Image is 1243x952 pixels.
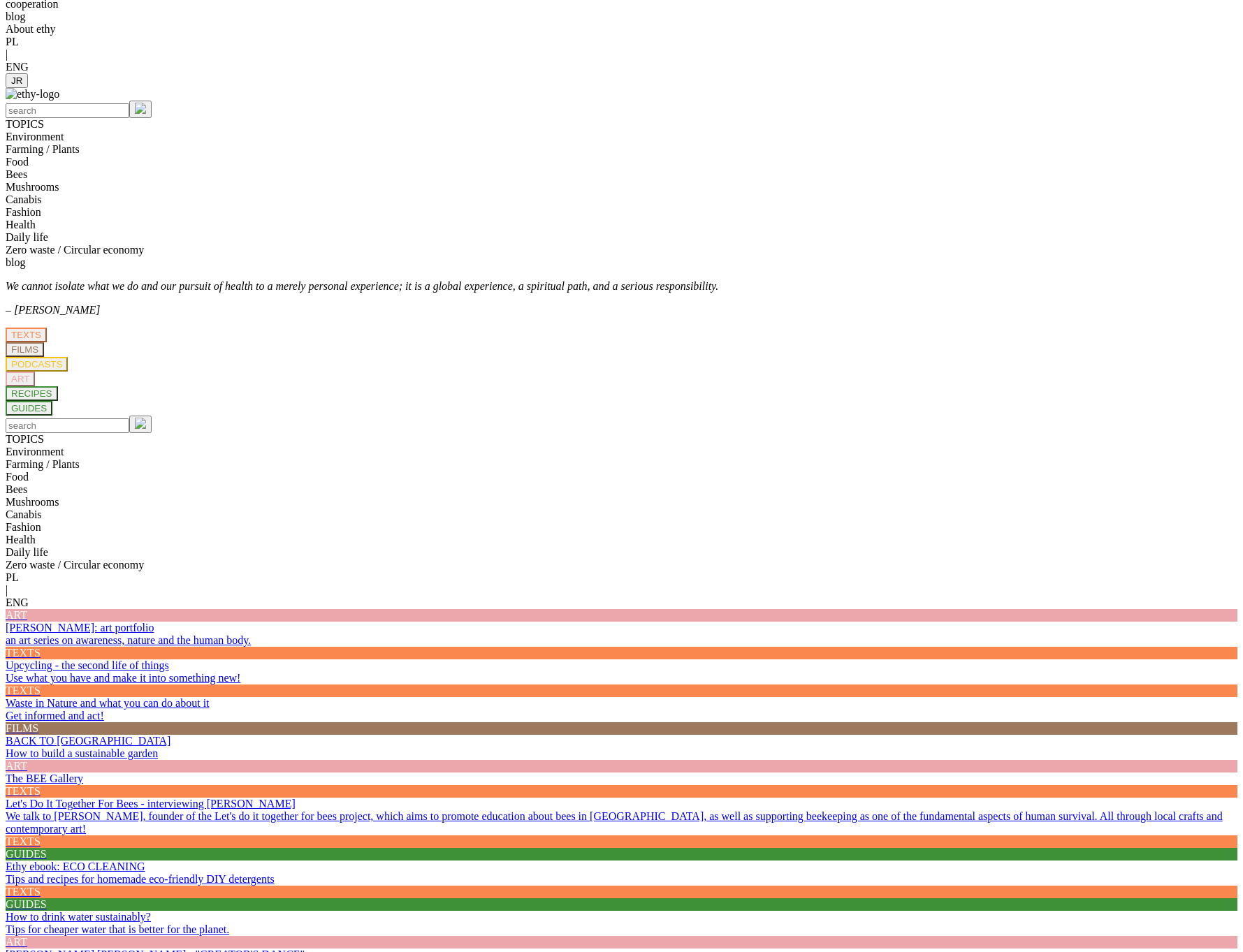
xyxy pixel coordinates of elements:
[6,659,1237,672] div: Upcycling - the second life of things
[6,280,1237,293] p: We cannot isolate what we do and our pursuit of health to a merely personal experience; it is a g...
[6,372,35,386] button: ART
[135,418,146,429] img: search.svg
[6,886,1237,898] div: TEXTS
[6,710,1237,722] div: Get informed and act!
[6,647,1237,659] a: TEXTS
[6,886,1237,911] a: TEXTSGUIDES
[6,684,1237,697] a: TEXTS
[6,446,1237,458] div: Environment
[6,835,1237,861] a: TEXTSGUIDES
[6,584,1237,596] div: |
[6,206,1237,219] div: Fashion
[6,231,1237,244] div: Daily life
[6,722,1237,735] a: FILMS
[6,634,1237,647] div: an art series on awareness, nature and the human body.
[6,168,1237,181] div: Bees
[6,861,1237,886] a: Ethy ebook: ECO CLEANINGTips and recipes for homemade eco-friendly DIY detergents
[135,103,146,114] img: search.svg
[6,873,1237,886] div: Tips and recipes for homemade eco-friendly DIY detergents
[6,760,1237,772] a: ART
[6,546,1237,559] div: Daily life
[6,401,52,416] button: GUIDES
[6,810,1237,835] div: We talk to [PERSON_NAME], founder of the Let's do it together for bees project, which aims to pro...
[6,848,1237,861] div: GUIDES
[6,181,1237,193] div: Mushrooms
[6,458,1237,471] div: Farming / Plants
[6,304,1237,316] p: – [PERSON_NAME]
[6,219,1237,231] div: Health
[6,735,1237,760] a: BACK TO [GEOGRAPHIC_DATA]How to build a sustainable garden
[6,357,68,372] button: PODCASTS
[6,508,1237,521] div: Canabis
[6,772,1237,785] a: The BEE Gallery
[6,534,1237,546] div: Health
[6,88,59,101] img: ethy-logo
[6,622,1237,647] a: [PERSON_NAME]: art portfolioan art series on awareness, nature and the human body.
[6,898,1237,911] div: GUIDES
[6,798,1237,810] div: Let's Do It Together For Bees - interviewing [PERSON_NAME]
[6,118,44,130] span: TOPICS
[6,10,1237,23] div: blog
[6,622,1237,634] div: [PERSON_NAME]: art portfolio
[6,521,1237,534] div: Fashion
[6,911,1237,923] div: How to drink water sustainably?
[6,73,28,88] button: JR
[6,798,1237,835] a: Let's Do It Together For Bees - interviewing [PERSON_NAME]We talk to [PERSON_NAME], founder of th...
[6,496,1237,508] div: Mushrooms
[6,418,129,433] input: Search
[6,571,1237,584] div: PL
[6,735,1237,747] div: BACK TO [GEOGRAPHIC_DATA]
[6,911,1237,936] a: How to drink water sustainably?Tips for cheaper water that is better for the planet.
[6,156,1237,168] div: Food
[6,559,1237,571] div: Zero waste / Circular economy
[6,697,1237,710] div: Waste in Nature and what you can do about it
[6,936,1237,949] a: ART
[6,131,1237,143] div: Environment
[6,256,25,268] span: blog
[6,244,1237,256] div: Zero waste / Circular economy
[6,861,1237,873] div: Ethy ebook: ECO CLEANING
[6,433,44,445] span: TOPICS
[6,835,1237,848] div: TEXTS
[6,483,1237,496] div: Bees
[6,48,1237,61] div: |
[6,596,1237,609] div: ENG
[6,747,1237,760] div: How to build a sustainable garden
[6,471,1237,483] div: Food
[6,923,1237,936] div: Tips for cheaper water that is better for the planet.
[6,61,1237,73] div: ENG
[6,36,1237,48] div: PL
[6,193,1237,206] div: Canabis
[6,23,1237,36] div: About ethy
[6,328,47,342] button: TEXTS
[6,386,58,401] button: RECIPES
[6,609,1237,622] a: ART
[6,143,1237,156] div: Farming / Plants
[6,342,44,357] button: FILMS
[6,697,1237,722] a: Waste in Nature and what you can do about itGet informed and act!
[6,103,129,118] input: Search
[6,659,1237,684] a: Upcycling - the second life of thingsUse what you have and make it into something new!
[6,785,1237,798] a: TEXTS
[6,672,1237,684] div: Use what you have and make it into something new!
